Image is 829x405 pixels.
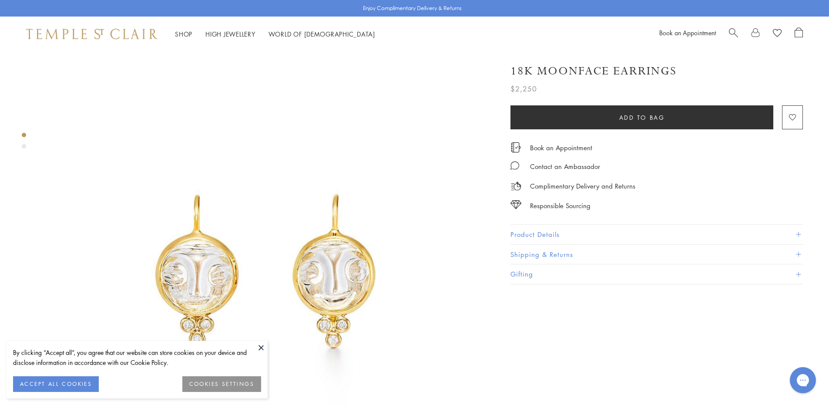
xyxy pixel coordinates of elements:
[510,142,521,152] img: icon_appointment.svg
[659,28,716,37] a: Book an Appointment
[363,4,462,13] p: Enjoy Complimentary Delivery & Returns
[729,27,738,40] a: Search
[530,161,600,172] div: Contact an Ambassador
[510,200,521,209] img: icon_sourcing.svg
[619,113,665,122] span: Add to bag
[795,27,803,40] a: Open Shopping Bag
[785,364,820,396] iframe: Gorgias live chat messenger
[510,161,519,170] img: MessageIcon-01_2.svg
[510,64,677,79] h1: 18K Moonface Earrings
[530,143,592,152] a: Book an Appointment
[269,30,375,38] a: World of [DEMOGRAPHIC_DATA]World of [DEMOGRAPHIC_DATA]
[182,376,261,392] button: COOKIES SETTINGS
[205,30,255,38] a: High JewelleryHigh Jewellery
[175,30,192,38] a: ShopShop
[510,245,803,264] button: Shipping & Returns
[175,29,375,40] nav: Main navigation
[510,105,773,129] button: Add to bag
[510,83,537,94] span: $2,250
[510,225,803,244] button: Product Details
[26,29,158,39] img: Temple St. Clair
[773,27,782,40] a: View Wishlist
[510,181,521,192] img: icon_delivery.svg
[530,181,635,192] p: Complimentary Delivery and Returns
[22,131,26,155] div: Product gallery navigation
[13,376,99,392] button: ACCEPT ALL COOKIES
[510,264,803,284] button: Gifting
[530,200,591,211] div: Responsible Sourcing
[13,348,261,368] div: By clicking “Accept all”, you agree that our website can store cookies on your device and disclos...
